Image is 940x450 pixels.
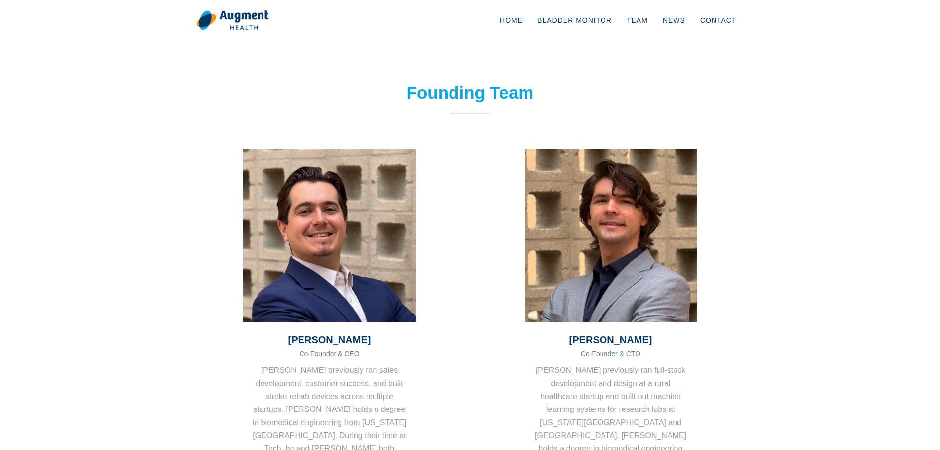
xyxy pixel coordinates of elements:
h2: Founding Team [337,82,603,103]
span: Co-Founder & CTO [581,350,640,358]
a: Bladder Monitor [530,4,619,37]
a: Contact [693,4,744,37]
h3: [PERSON_NAME] [525,334,697,346]
span: Co-Founder & CEO [299,350,359,358]
img: logo [196,10,269,31]
a: Home [492,4,530,37]
h3: [PERSON_NAME] [243,334,416,346]
img: Stephen Kalinsky Headshot [525,149,697,322]
a: Team [619,4,655,37]
img: Jared Meyers Headshot [243,149,416,322]
a: News [655,4,693,37]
